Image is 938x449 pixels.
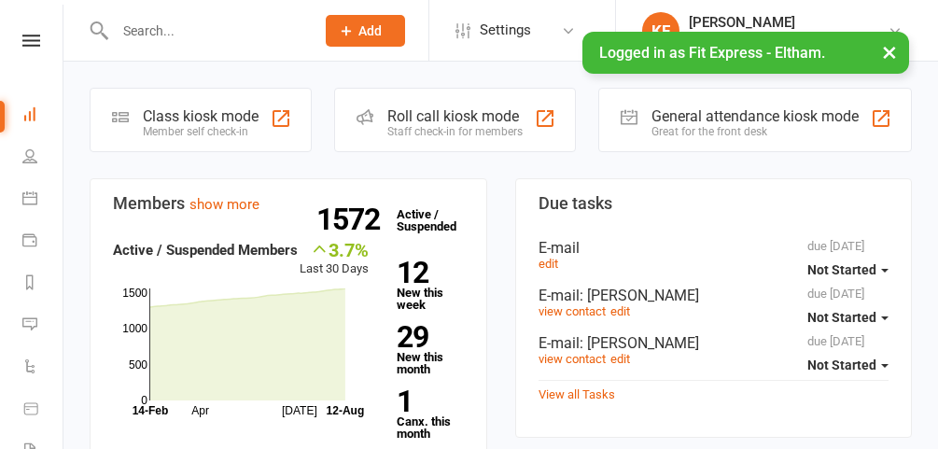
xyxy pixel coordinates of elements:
[316,205,387,233] strong: 1572
[397,387,455,415] strong: 1
[580,334,699,352] span: : [PERSON_NAME]
[143,125,259,138] div: Member self check-in
[873,32,906,72] button: ×
[807,348,889,382] button: Not Started
[22,95,64,137] a: Dashboard
[689,31,888,48] div: Fit Express - [GEOGRAPHIC_DATA]
[539,239,889,257] div: E-mail
[397,323,455,351] strong: 29
[599,44,825,62] span: Logged in as Fit Express - Eltham.
[610,304,630,318] a: edit
[807,358,876,372] span: Not Started
[22,179,64,221] a: Calendar
[651,107,859,125] div: General attendance kiosk mode
[539,257,558,271] a: edit
[807,301,889,334] button: Not Started
[689,14,888,31] div: [PERSON_NAME]
[539,304,606,318] a: view contact
[539,194,889,213] h3: Due tasks
[22,221,64,263] a: Payments
[539,387,615,401] a: View all Tasks
[300,239,369,279] div: Last 30 Days
[480,9,531,51] span: Settings
[22,389,64,431] a: Product Sales
[610,352,630,366] a: edit
[807,253,889,287] button: Not Started
[387,107,523,125] div: Roll call kiosk mode
[539,334,889,352] div: E-mail
[143,107,259,125] div: Class kiosk mode
[189,196,259,213] a: show more
[807,310,876,325] span: Not Started
[358,23,382,38] span: Add
[397,323,463,375] a: 29New this month
[387,194,469,246] a: 1572Active / Suspended
[22,137,64,179] a: People
[387,125,523,138] div: Staff check-in for members
[539,352,606,366] a: view contact
[807,262,876,277] span: Not Started
[397,387,463,440] a: 1Canx. this month
[113,194,464,213] h3: Members
[326,15,405,47] button: Add
[397,259,463,311] a: 12New this week
[397,259,455,287] strong: 12
[651,125,859,138] div: Great for the front desk
[113,242,298,259] strong: Active / Suspended Members
[642,12,679,49] div: KF
[109,18,301,44] input: Search...
[580,287,699,304] span: : [PERSON_NAME]
[539,287,889,304] div: E-mail
[22,263,64,305] a: Reports
[300,239,369,260] div: 3.7%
